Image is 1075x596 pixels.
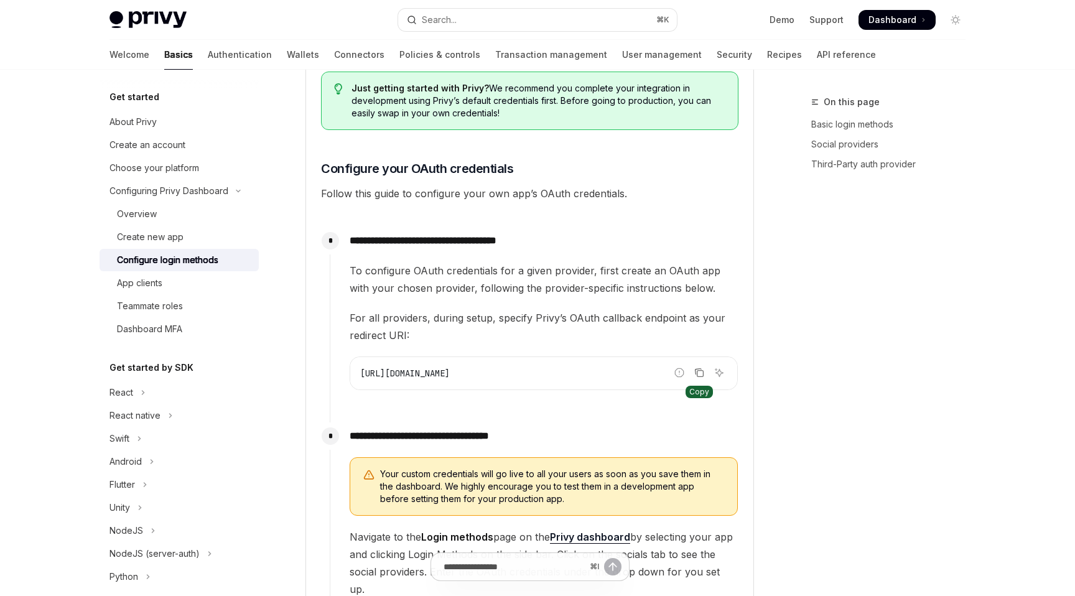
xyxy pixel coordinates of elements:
div: Swift [109,431,129,446]
span: Configure your OAuth credentials [321,160,513,177]
span: [URL][DOMAIN_NAME] [360,368,450,379]
div: Android [109,454,142,469]
a: Basics [164,40,193,70]
div: Configuring Privy Dashboard [109,184,228,198]
div: Python [109,569,138,584]
div: Configure login methods [117,253,218,268]
button: Send message [604,558,621,575]
div: React native [109,408,161,423]
a: Authentication [208,40,272,70]
a: Policies & controls [399,40,480,70]
div: Unity [109,500,130,515]
a: Choose your platform [100,157,259,179]
a: Welcome [109,40,149,70]
a: Wallets [287,40,319,70]
a: Privy dashboard [550,531,630,544]
div: About Privy [109,114,157,129]
a: Overview [100,203,259,225]
span: Your custom credentials will go live to all your users as soon as you save them in the dashboard.... [380,468,725,505]
button: Toggle NodeJS (server-auth) section [100,542,259,565]
button: Toggle Swift section [100,427,259,450]
span: For all providers, during setup, specify Privy’s OAuth callback endpoint as your redirect URI: [350,309,738,344]
a: Create an account [100,134,259,156]
a: Configure login methods [100,249,259,271]
svg: Tip [334,83,343,95]
div: Dashboard MFA [117,322,182,337]
a: Connectors [334,40,384,70]
a: Transaction management [495,40,607,70]
h5: Get started by SDK [109,360,193,375]
a: App clients [100,272,259,294]
a: Teammate roles [100,295,259,317]
svg: Warning [363,469,375,482]
a: Demo [770,14,794,26]
div: Teammate roles [117,299,183,314]
button: Toggle Flutter section [100,473,259,496]
a: Create new app [100,226,259,248]
a: Social providers [811,134,975,154]
a: Third-Party auth provider [811,154,975,174]
span: ⌘ K [656,15,669,25]
a: Security [717,40,752,70]
strong: Just getting started with Privy? [351,83,489,93]
button: Toggle Python section [100,566,259,588]
div: Create new app [117,230,184,244]
span: On this page [824,95,880,109]
button: Toggle NodeJS section [100,519,259,542]
div: Flutter [109,477,135,492]
a: Dashboard [859,10,936,30]
a: About Privy [100,111,259,133]
a: User management [622,40,702,70]
div: App clients [117,276,162,291]
button: Ask AI [711,365,727,381]
button: Toggle Unity section [100,496,259,519]
button: Report incorrect code [671,365,687,381]
div: React [109,385,133,400]
button: Toggle Android section [100,450,259,473]
input: Ask a question... [444,553,585,580]
a: Dashboard MFA [100,318,259,340]
span: Dashboard [868,14,916,26]
a: Recipes [767,40,802,70]
span: We recommend you complete your integration in development using Privy’s default credentials first... [351,82,726,119]
span: Follow this guide to configure your own app’s OAuth credentials. [321,185,738,202]
button: Toggle React section [100,381,259,404]
div: Overview [117,207,157,221]
div: Copy [686,386,713,398]
button: Copy the contents from the code block [691,365,707,381]
div: Search... [422,12,457,27]
span: To configure OAuth credentials for a given provider, first create an OAuth app with your chosen p... [350,262,738,297]
button: Toggle dark mode [946,10,966,30]
button: Toggle Configuring Privy Dashboard section [100,180,259,202]
h5: Get started [109,90,159,105]
strong: Login methods [421,531,493,543]
a: API reference [817,40,876,70]
a: Support [809,14,844,26]
button: Open search [398,9,677,31]
div: NodeJS (server-auth) [109,546,200,561]
button: Toggle React native section [100,404,259,427]
div: NodeJS [109,523,143,538]
img: light logo [109,11,187,29]
div: Choose your platform [109,161,199,175]
a: Basic login methods [811,114,975,134]
div: Create an account [109,137,185,152]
